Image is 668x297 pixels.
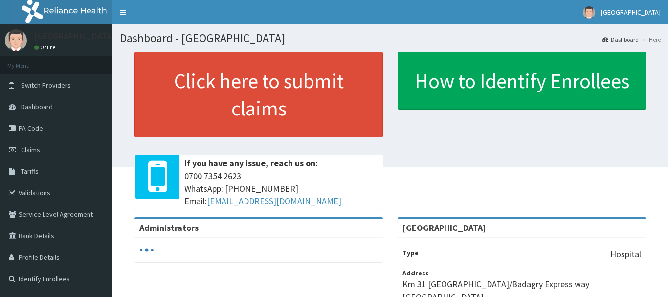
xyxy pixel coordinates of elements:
a: How to Identify Enrollees [398,52,646,110]
img: User Image [583,6,595,19]
h1: Dashboard - [GEOGRAPHIC_DATA] [120,32,661,45]
a: Online [34,44,58,51]
span: Dashboard [21,102,53,111]
li: Here [640,35,661,44]
span: 0700 7354 2623 WhatsApp: [PHONE_NUMBER] Email: [184,170,378,207]
span: [GEOGRAPHIC_DATA] [601,8,661,17]
b: Type [402,249,419,257]
p: [GEOGRAPHIC_DATA] [34,32,115,41]
a: Click here to submit claims [134,52,383,137]
b: Address [402,269,429,277]
span: Switch Providers [21,81,71,90]
b: If you have any issue, reach us on: [184,158,318,169]
img: User Image [5,29,27,51]
p: Hospital [610,248,641,261]
b: Administrators [139,222,199,233]
a: [EMAIL_ADDRESS][DOMAIN_NAME] [207,195,341,206]
strong: [GEOGRAPHIC_DATA] [402,222,486,233]
span: Claims [21,145,40,154]
span: Tariffs [21,167,39,176]
a: Dashboard [602,35,639,44]
svg: audio-loading [139,243,154,257]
